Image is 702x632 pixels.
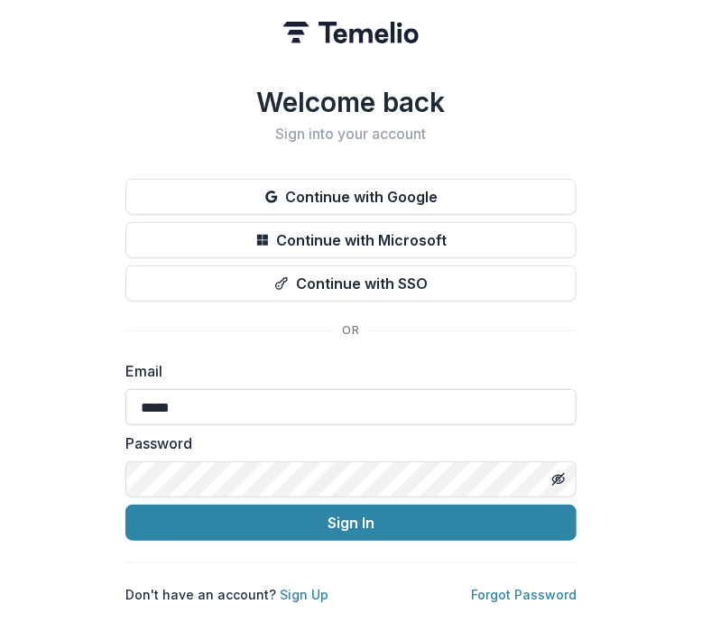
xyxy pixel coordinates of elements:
button: Continue with Microsoft [125,222,577,258]
h1: Welcome back [125,86,577,118]
button: Sign In [125,505,577,541]
a: Forgot Password [471,587,577,602]
a: Sign Up [280,587,328,602]
p: Don't have an account? [125,585,328,604]
img: Temelio [283,22,419,43]
button: Continue with Google [125,179,577,215]
button: Continue with SSO [125,265,577,302]
label: Email [125,360,566,382]
label: Password [125,432,566,454]
h2: Sign into your account [125,125,577,143]
button: Toggle password visibility [544,465,573,494]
